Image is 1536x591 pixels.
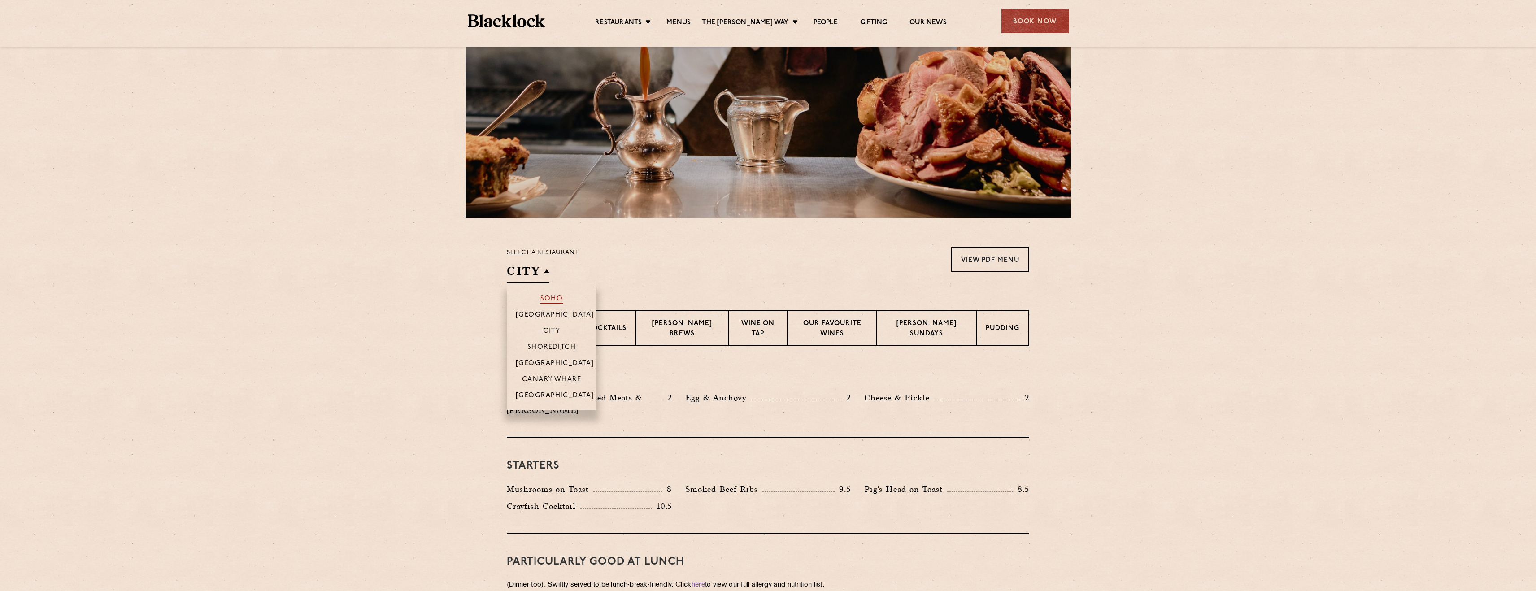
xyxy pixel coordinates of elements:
p: [GEOGRAPHIC_DATA] [516,311,594,320]
h3: Pre Chop Bites [507,369,1029,380]
p: Mushrooms on Toast [507,483,593,495]
p: [GEOGRAPHIC_DATA] [516,360,594,369]
a: Gifting [860,18,887,28]
p: Canary Wharf [522,376,581,385]
a: Menus [666,18,691,28]
p: 8.5 [1013,483,1029,495]
p: City [543,327,561,336]
h2: City [507,263,549,283]
p: Soho [540,295,563,304]
a: View PDF Menu [951,247,1029,272]
p: Egg & Anchovy [685,391,751,404]
p: 2 [1020,392,1029,404]
p: [PERSON_NAME] Brews [645,319,719,340]
a: Our News [909,18,947,28]
div: Book Now [1001,9,1069,33]
a: People [814,18,838,28]
a: The [PERSON_NAME] Way [702,18,788,28]
p: 10.5 [652,500,672,512]
p: Pudding [986,324,1019,335]
p: Pig's Head on Toast [864,483,947,495]
p: 8 [662,483,672,495]
p: [GEOGRAPHIC_DATA] [516,392,594,401]
p: Cheese & Pickle [864,391,934,404]
h3: Starters [507,460,1029,472]
img: BL_Textured_Logo-footer-cropped.svg [468,14,545,27]
p: Shoreditch [527,343,576,352]
p: [PERSON_NAME] Sundays [886,319,967,340]
p: 9.5 [835,483,851,495]
h3: PARTICULARLY GOOD AT LUNCH [507,556,1029,568]
p: Smoked Beef Ribs [685,483,762,495]
p: Select a restaurant [507,247,579,259]
p: 2 [663,392,672,404]
p: Cocktails [587,324,627,335]
p: Our favourite wines [797,319,868,340]
p: Wine on Tap [738,319,778,340]
a: Restaurants [595,18,642,28]
p: 2 [842,392,851,404]
a: here [692,582,705,588]
p: Crayfish Cocktail [507,500,580,513]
